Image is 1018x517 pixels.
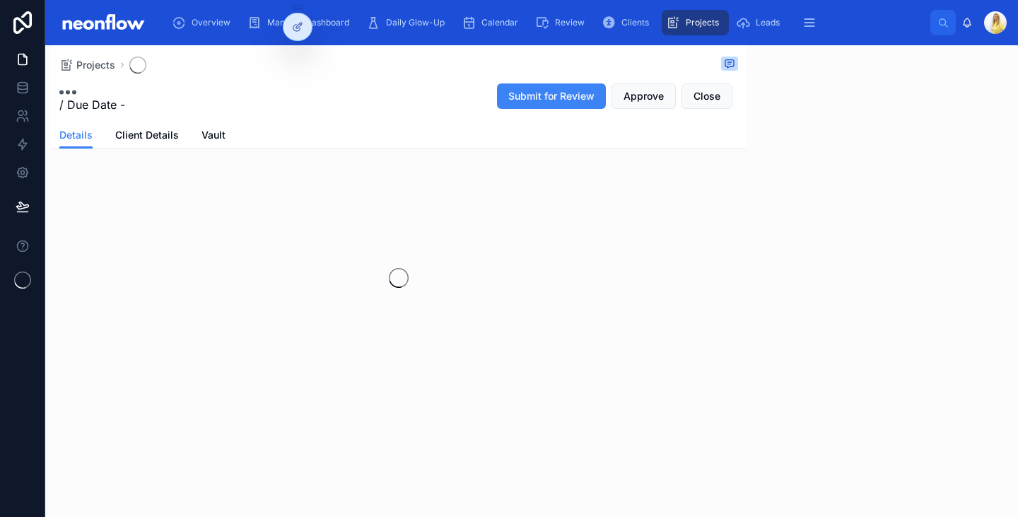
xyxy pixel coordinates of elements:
[115,122,179,151] a: Client Details
[508,89,595,103] span: Submit for Review
[362,10,455,35] a: Daily Glow-Up
[386,17,445,28] span: Daily Glow-Up
[612,83,676,109] button: Approve
[76,58,115,72] span: Projects
[267,17,349,28] span: Manager Dashboard
[192,17,230,28] span: Overview
[59,58,115,72] a: Projects
[621,17,649,28] span: Clients
[160,7,930,38] div: scrollable content
[57,11,149,34] img: App logo
[662,10,729,35] a: Projects
[115,128,179,142] span: Client Details
[59,96,125,113] span: / Due Date -
[497,83,606,109] button: Submit for Review
[201,122,226,151] a: Vault
[732,10,790,35] a: Leads
[59,128,93,142] span: Details
[481,17,518,28] span: Calendar
[457,10,528,35] a: Calendar
[624,89,664,103] span: Approve
[243,10,359,35] a: Manager Dashboard
[531,10,595,35] a: Review
[555,17,585,28] span: Review
[597,10,659,35] a: Clients
[168,10,240,35] a: Overview
[201,128,226,142] span: Vault
[686,17,719,28] span: Projects
[694,89,720,103] span: Close
[59,122,93,149] a: Details
[681,83,732,109] button: Close
[756,17,780,28] span: Leads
